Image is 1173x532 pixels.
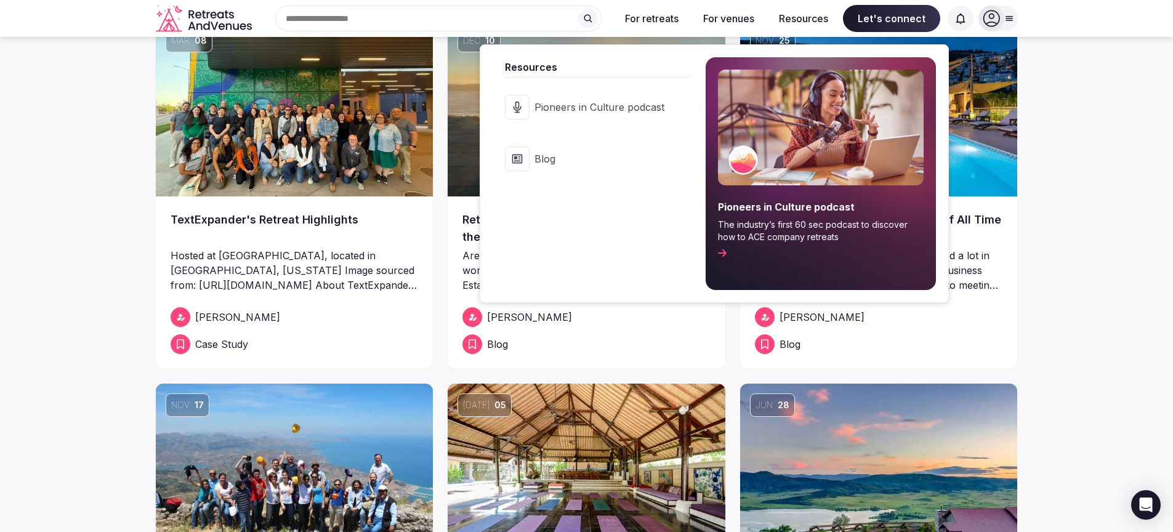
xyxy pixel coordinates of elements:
[493,83,690,132] a: Pioneers in Culture podcast
[487,337,508,352] span: Blog
[494,399,506,411] span: 05
[755,334,1003,354] a: Blog
[463,34,480,47] span: Dec
[171,211,419,246] a: TextExpander's Retreat Highlights
[718,70,924,185] img: Resources
[778,399,789,411] span: 28
[843,5,940,32] span: Let's connect
[493,134,690,183] a: Blog
[706,57,936,290] a: Pioneers in Culture podcastThe industry’s first 60 sec podcast to discover how to ACE company ret...
[448,19,725,196] a: Dec10
[615,5,688,32] button: For retreats
[534,100,664,114] span: Pioneers in Culture podcast
[755,307,1003,327] a: [PERSON_NAME]
[171,34,190,47] span: Mar
[171,307,419,327] a: [PERSON_NAME]
[780,310,865,324] span: [PERSON_NAME]
[462,248,711,292] p: Are you planning a corporate retreat or offsite and wondering how to set clear goals and objectiv...
[487,310,572,324] span: [PERSON_NAME]
[462,307,711,327] a: [PERSON_NAME]
[718,200,924,214] span: Pioneers in Culture podcast
[769,5,838,32] button: Resources
[463,399,490,411] span: [DATE]
[780,337,800,352] span: Blog
[156,19,433,196] a: Mar08
[171,399,190,411] span: Nov
[756,399,773,411] span: Jun
[171,334,419,354] a: Case Study
[462,211,711,246] a: Retreat Goals and Objectives - How to Get the Most Out of Your Corporate Retreat
[505,60,690,75] span: Resources
[195,34,207,47] span: 08
[156,5,254,33] a: Visit the homepage
[195,337,248,352] span: Case Study
[156,19,433,196] img: TextExpander's Retreat Highlights
[171,248,419,292] p: Hosted at [GEOGRAPHIC_DATA], located in [GEOGRAPHIC_DATA], [US_STATE] Image sourced from: [URL][D...
[1131,490,1161,520] div: Open Intercom Messenger
[693,5,764,32] button: For venues
[448,19,725,196] img: Retreat Goals and Objectives - How to Get the Most Out of Your Corporate Retreat
[462,334,711,354] a: Blog
[534,152,664,166] span: Blog
[156,5,254,33] svg: Retreats and Venues company logo
[718,219,924,243] span: The industry’s first 60 sec podcast to discover how to ACE company retreats
[195,310,280,324] span: [PERSON_NAME]
[195,399,204,411] span: 17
